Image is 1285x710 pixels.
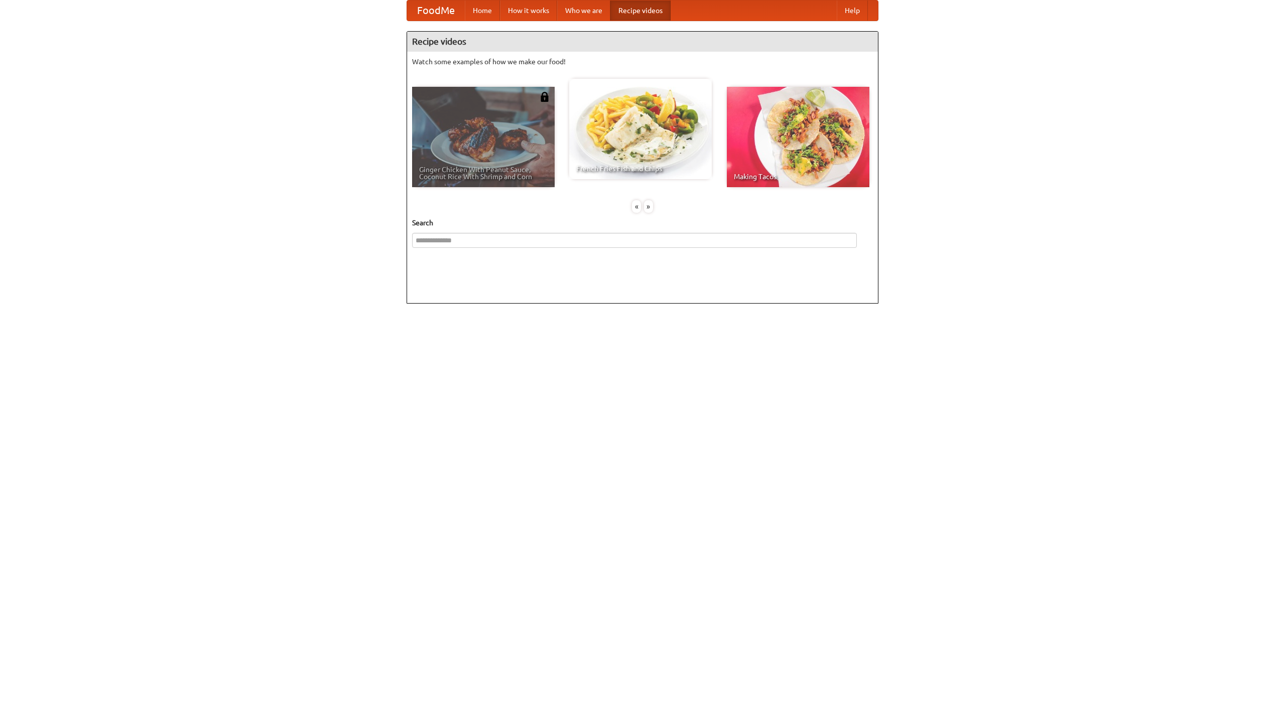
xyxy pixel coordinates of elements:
div: » [644,200,653,213]
a: French Fries Fish and Chips [569,79,712,179]
p: Watch some examples of how we make our food! [412,57,873,67]
a: FoodMe [407,1,465,21]
a: Recipe videos [610,1,671,21]
div: « [632,200,641,213]
img: 483408.png [540,92,550,102]
a: Making Tacos [727,87,869,187]
h5: Search [412,218,873,228]
a: How it works [500,1,557,21]
span: French Fries Fish and Chips [576,165,705,172]
a: Who we are [557,1,610,21]
a: Help [837,1,868,21]
span: Making Tacos [734,173,862,180]
h4: Recipe videos [407,32,878,52]
a: Home [465,1,500,21]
